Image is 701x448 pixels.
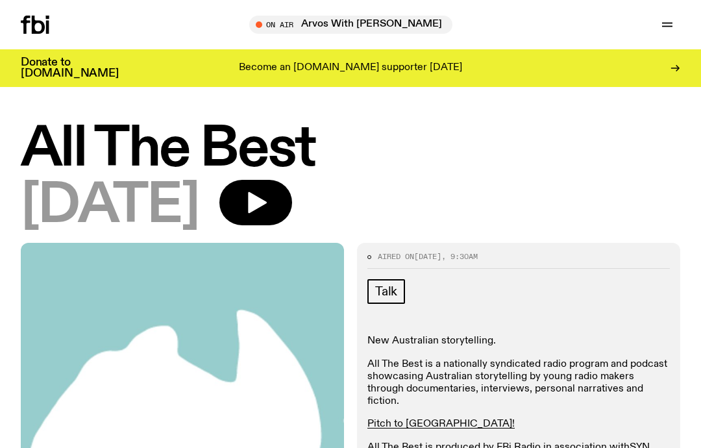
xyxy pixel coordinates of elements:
[249,16,452,34] button: On AirArvos With [PERSON_NAME]
[367,419,515,429] a: Pitch to [GEOGRAPHIC_DATA]!
[21,123,680,176] h1: All The Best
[367,335,670,347] p: New Australian storytelling.
[21,180,199,232] span: [DATE]
[441,251,478,262] span: , 9:30am
[21,57,119,79] h3: Donate to [DOMAIN_NAME]
[375,284,397,299] span: Talk
[239,62,462,74] p: Become an [DOMAIN_NAME] supporter [DATE]
[414,251,441,262] span: [DATE]
[367,358,670,408] p: All The Best is a nationally syndicated radio program and podcast showcasing Australian storytell...
[367,279,405,304] a: Talk
[378,251,414,262] span: Aired on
